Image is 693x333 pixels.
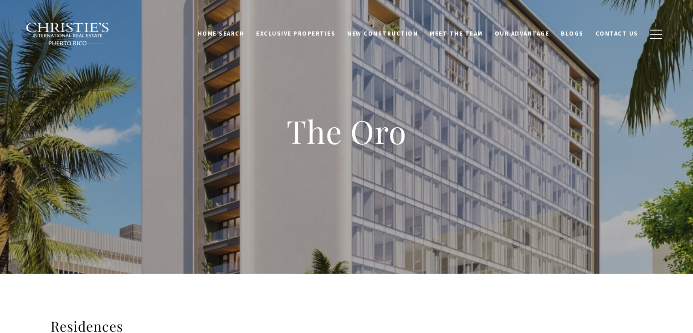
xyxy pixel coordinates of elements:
[341,25,424,42] a: New Construction
[424,25,489,42] a: Meet the Team
[595,30,638,37] span: Contact Us
[555,25,590,42] a: Blogs
[495,30,549,37] span: Our Advantage
[250,25,341,42] a: Exclusive Properties
[489,25,555,42] a: Our Advantage
[26,22,110,46] img: Christie's International Real Estate black text logo
[164,111,529,151] h1: The Oro
[347,30,418,37] span: New Construction
[192,25,251,42] a: Home Search
[256,30,335,37] span: Exclusive Properties
[561,30,584,37] span: Blogs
